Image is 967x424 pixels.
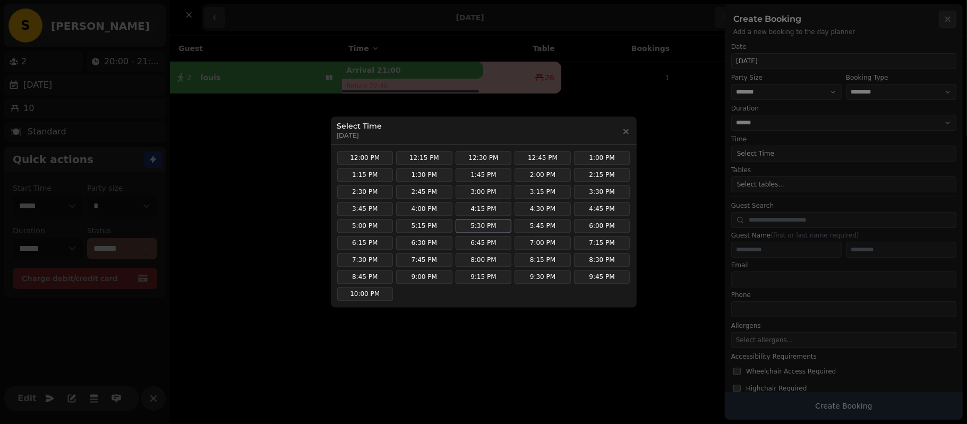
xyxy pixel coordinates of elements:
[574,202,630,216] button: 4:45 PM
[456,253,512,267] button: 8:00 PM
[396,185,452,199] button: 2:45 PM
[574,236,630,250] button: 7:15 PM
[456,151,512,165] button: 12:30 PM
[515,219,571,233] button: 5:45 PM
[337,253,393,267] button: 7:30 PM
[456,185,512,199] button: 3:00 PM
[337,132,382,140] p: [DATE]
[456,168,512,182] button: 1:45 PM
[337,287,393,301] button: 10:00 PM
[396,151,452,165] button: 12:15 PM
[515,253,571,267] button: 8:15 PM
[574,270,630,284] button: 9:45 PM
[337,236,393,250] button: 6:15 PM
[337,185,393,199] button: 2:30 PM
[337,270,393,284] button: 8:45 PM
[574,168,630,182] button: 2:15 PM
[337,168,393,182] button: 1:15 PM
[337,202,393,216] button: 3:45 PM
[337,151,393,165] button: 12:00 PM
[396,270,452,284] button: 9:00 PM
[396,236,452,250] button: 6:30 PM
[337,121,382,132] h3: Select Time
[396,168,452,182] button: 1:30 PM
[456,270,512,284] button: 9:15 PM
[574,185,630,199] button: 3:30 PM
[515,168,571,182] button: 2:00 PM
[574,253,630,267] button: 8:30 PM
[456,202,512,216] button: 4:15 PM
[515,236,571,250] button: 7:00 PM
[574,219,630,233] button: 6:00 PM
[515,151,571,165] button: 12:45 PM
[396,219,452,233] button: 5:15 PM
[515,202,571,216] button: 4:30 PM
[574,151,630,165] button: 1:00 PM
[337,219,393,233] button: 5:00 PM
[456,219,512,233] button: 5:30 PM
[396,253,452,267] button: 7:45 PM
[515,270,571,284] button: 9:30 PM
[396,202,452,216] button: 4:00 PM
[515,185,571,199] button: 3:15 PM
[456,236,512,250] button: 6:45 PM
